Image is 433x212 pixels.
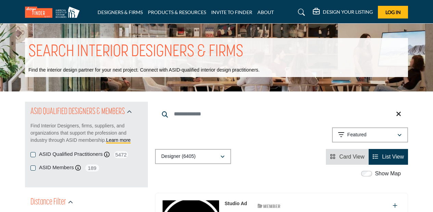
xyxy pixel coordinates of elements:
p: Find Interior Designers, firms, suppliers, and organizations that support the profession and indu... [30,122,142,144]
h2: Distance Filter [30,196,66,209]
input: ASID Qualified Practitioners checkbox [30,152,36,157]
button: Designer (6405) [155,149,231,164]
input: Search Keyword [155,106,408,122]
a: View Card [330,154,365,160]
p: Featured [347,132,367,138]
h2: ASID QUALIFIED DESIGNERS & MEMBERS [30,106,125,118]
a: PRODUCTS & RESOURCES [148,9,206,15]
img: ASID Members Badge Icon [254,202,284,210]
button: Log In [378,6,408,18]
a: View List [373,154,404,160]
li: Card View [326,149,369,165]
a: Studio Ad [225,201,247,206]
a: INVITE TO FINDER [211,9,252,15]
img: Site Logo [25,7,83,18]
label: ASID Qualified Practitioners [39,150,103,158]
a: Learn more [106,137,131,143]
a: ABOUT [257,9,274,15]
h5: DESIGN YOUR LISTING [323,9,373,15]
button: Featured [332,127,408,142]
p: Find the interior design partner for your next project. Connect with ASID-qualified interior desi... [28,67,259,74]
input: ASID Members checkbox [30,165,36,171]
h1: SEARCH INTERIOR DESIGNERS & FIRMS [28,41,243,63]
span: 5472 [113,150,129,159]
span: Card View [339,154,365,160]
a: Add To List [393,203,397,209]
span: List View [382,154,404,160]
div: DESIGN YOUR LISTING [313,8,373,16]
label: Show Map [375,170,401,178]
label: ASID Members [39,164,74,172]
span: 189 [85,164,100,172]
p: Designer (6405) [161,153,195,160]
li: List View [369,149,408,165]
span: Log In [385,9,401,15]
a: DESIGNERS & FIRMS [98,9,143,15]
a: Search [291,7,309,18]
p: Studio Ad [225,200,247,207]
